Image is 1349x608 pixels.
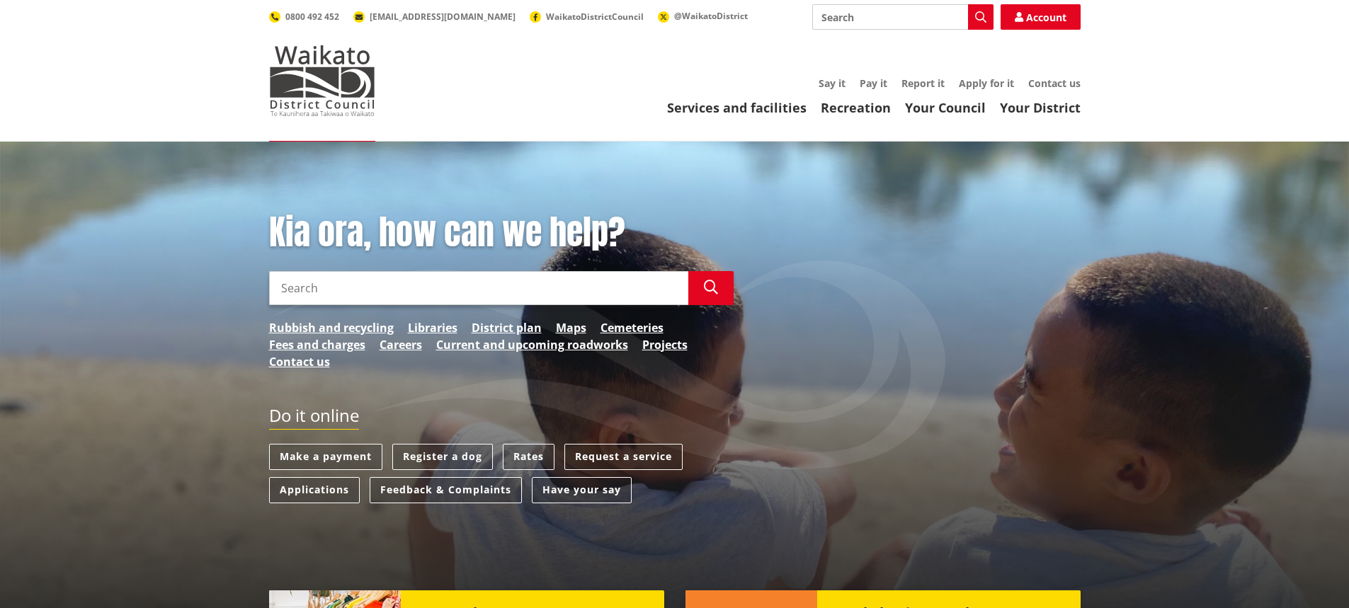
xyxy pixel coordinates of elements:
[269,444,382,470] a: Make a payment
[370,11,516,23] span: [EMAIL_ADDRESS][DOMAIN_NAME]
[860,76,887,90] a: Pay it
[269,45,375,116] img: Waikato District Council - Te Kaunihera aa Takiwaa o Waikato
[600,319,664,336] a: Cemeteries
[380,336,422,353] a: Careers
[269,271,688,305] input: Search input
[436,336,628,353] a: Current and upcoming roadworks
[370,477,522,503] a: Feedback & Complaints
[564,444,683,470] a: Request a service
[530,11,644,23] a: WaikatoDistrictCouncil
[392,444,493,470] a: Register a dog
[674,10,748,22] span: @WaikatoDistrict
[269,11,339,23] a: 0800 492 452
[1001,4,1081,30] a: Account
[532,477,632,503] a: Have your say
[269,319,394,336] a: Rubbish and recycling
[503,444,554,470] a: Rates
[269,336,365,353] a: Fees and charges
[556,319,586,336] a: Maps
[821,99,891,116] a: Recreation
[269,212,734,253] h1: Kia ora, how can we help?
[269,353,330,370] a: Contact us
[546,11,644,23] span: WaikatoDistrictCouncil
[901,76,945,90] a: Report it
[269,477,360,503] a: Applications
[819,76,846,90] a: Say it
[1028,76,1081,90] a: Contact us
[285,11,339,23] span: 0800 492 452
[658,10,748,22] a: @WaikatoDistrict
[472,319,542,336] a: District plan
[1000,99,1081,116] a: Your District
[408,319,457,336] a: Libraries
[905,99,986,116] a: Your Council
[642,336,688,353] a: Projects
[667,99,807,116] a: Services and facilities
[269,406,359,430] h2: Do it online
[353,11,516,23] a: [EMAIL_ADDRESS][DOMAIN_NAME]
[959,76,1014,90] a: Apply for it
[812,4,994,30] input: Search input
